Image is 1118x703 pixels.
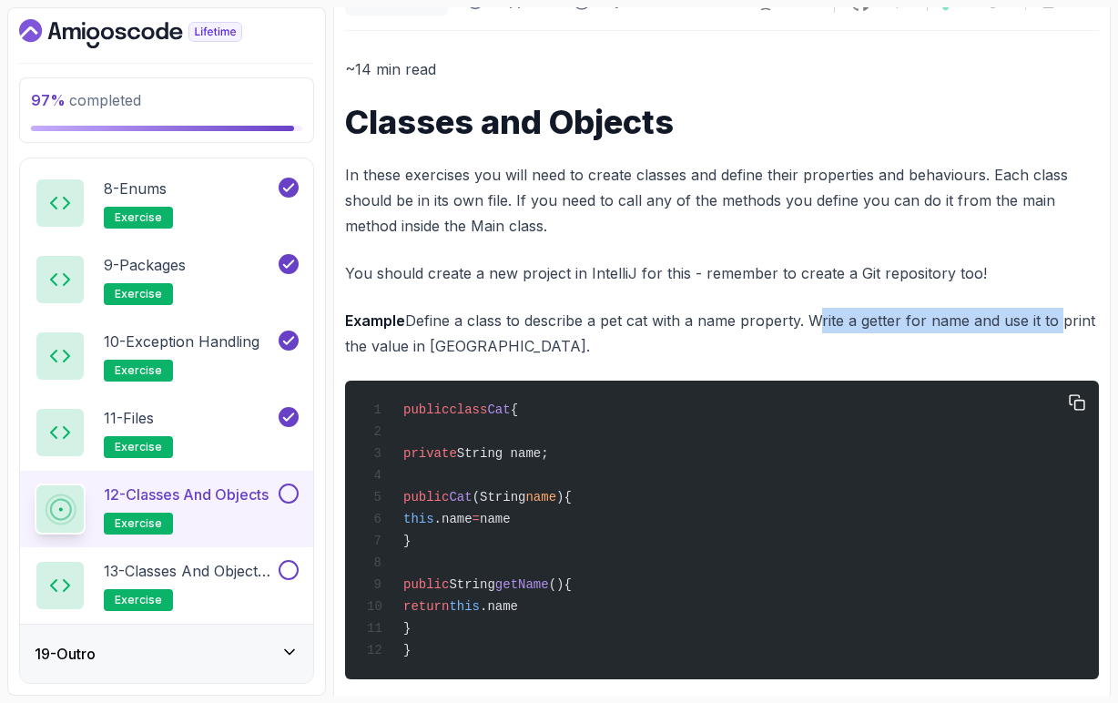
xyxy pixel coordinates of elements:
[434,512,473,526] span: .name
[104,331,259,352] p: 10 - Exception Handling
[449,402,487,417] span: class
[35,484,299,535] button: 12-Classes and Objectsexercise
[511,402,518,417] span: {
[35,407,299,458] button: 11-Filesexercise
[345,311,405,330] strong: Example
[403,577,449,592] span: public
[115,593,162,607] span: exercise
[31,91,66,109] span: 97 %
[35,331,299,382] button: 10-Exception Handlingexercise
[403,621,411,636] span: }
[104,407,154,429] p: 11 - Files
[449,599,480,614] span: this
[449,490,472,504] span: Cat
[487,402,510,417] span: Cat
[115,210,162,225] span: exercise
[403,402,449,417] span: public
[457,446,549,461] span: String name;
[115,287,162,301] span: exercise
[480,512,511,526] span: name
[525,490,556,504] span: name
[115,516,162,531] span: exercise
[345,104,1099,140] h1: Classes and Objects
[495,577,549,592] span: getName
[403,512,434,526] span: this
[480,599,518,614] span: .name
[20,625,313,683] button: 19-Outro
[345,56,1099,82] p: ~14 min read
[345,308,1099,359] p: Define a class to describe a pet cat with a name property. Write a getter for name and use it to ...
[104,484,269,505] p: 12 - Classes and Objects
[115,440,162,454] span: exercise
[35,560,299,611] button: 13-Classes and Objects IIexercise
[31,91,141,109] span: completed
[449,577,494,592] span: String
[35,178,299,229] button: 8-Enumsexercise
[403,643,411,657] span: }
[104,178,167,199] p: 8 - Enums
[403,490,449,504] span: public
[35,254,299,305] button: 9-Packagesexercise
[104,560,275,582] p: 13 - Classes and Objects II
[549,577,572,592] span: (){
[104,254,186,276] p: 9 - Packages
[115,363,162,378] span: exercise
[473,512,480,526] span: =
[473,490,526,504] span: (String
[345,260,1099,286] p: You should create a new project in IntelliJ for this - remember to create a Git repository too!
[403,446,457,461] span: private
[35,643,96,665] h3: 19 - Outro
[556,490,572,504] span: ){
[19,19,284,48] a: Dashboard
[403,534,411,548] span: }
[345,162,1099,239] p: In these exercises you will need to create classes and define their properties and behaviours. Ea...
[403,599,449,614] span: return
